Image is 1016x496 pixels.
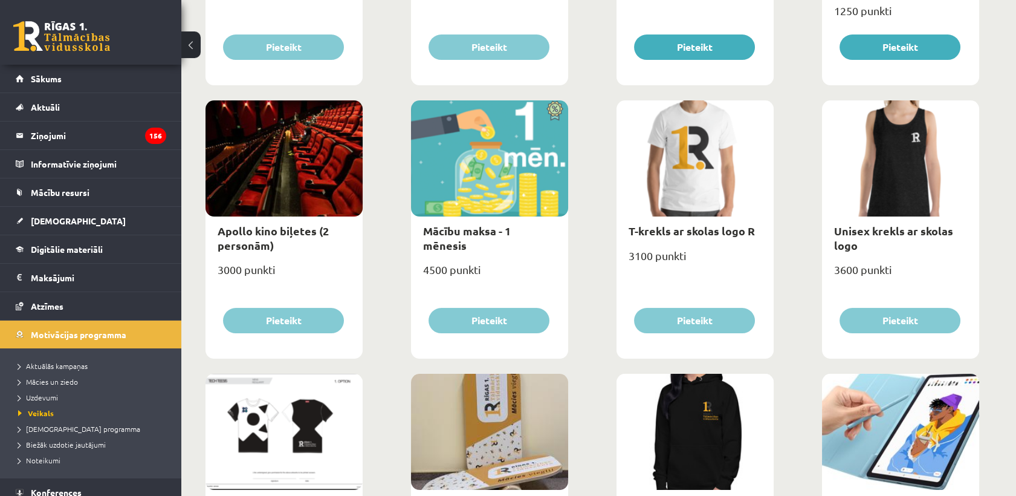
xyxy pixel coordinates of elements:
[31,122,166,149] legend: Ziņojumi
[18,361,169,371] a: Aktuālās kampaņas
[13,21,110,51] a: Rīgas 1. Tālmācības vidusskola
[16,65,166,93] a: Sākums
[822,1,979,31] div: 1250 punkti
[31,329,126,340] span: Motivācijas programma
[223,308,344,333] button: Pieteikt
[822,259,979,290] div: 3600 punkti
[31,215,126,226] span: [DEMOGRAPHIC_DATA]
[18,361,88,371] span: Aktuālās kampaņas
[31,264,166,292] legend: Maksājumi
[423,224,511,252] a: Mācību maksa - 1 mēnesis
[18,439,169,450] a: Biežāk uzdotie jautājumi
[629,224,755,238] a: T-krekls ar skolas logo R
[18,455,169,466] a: Noteikumi
[31,73,62,84] span: Sākums
[16,207,166,235] a: [DEMOGRAPHIC_DATA]
[834,224,953,252] a: Unisex krekls ar skolas logo
[218,224,329,252] a: Apollo kino biļetes (2 personām)
[31,301,63,312] span: Atzīmes
[205,259,363,290] div: 3000 punkti
[31,102,60,113] span: Aktuāli
[18,408,54,418] span: Veikals
[16,178,166,206] a: Mācību resursi
[16,321,166,348] a: Motivācijas programma
[18,376,169,387] a: Mācies un ziedo
[16,93,166,121] a: Aktuāli
[16,122,166,149] a: Ziņojumi156
[18,408,169,419] a: Veikals
[429,34,549,60] button: Pieteikt
[18,455,60,465] span: Noteikumi
[31,150,166,178] legend: Informatīvie ziņojumi
[16,264,166,292] a: Maksājumi
[145,128,166,144] i: 156
[541,100,568,121] img: Atlaide
[18,393,58,402] span: Uzdevumi
[616,246,774,276] div: 3100 punkti
[16,292,166,320] a: Atzīmes
[223,34,344,60] button: Pieteikt
[840,308,960,333] button: Pieteikt
[18,377,78,387] span: Mācies un ziedo
[31,244,103,255] span: Digitālie materiāli
[18,392,169,403] a: Uzdevumi
[429,308,549,333] button: Pieteikt
[16,150,166,178] a: Informatīvie ziņojumi
[16,235,166,263] a: Digitālie materiāli
[18,440,106,449] span: Biežāk uzdotie jautājumi
[18,423,169,434] a: [DEMOGRAPHIC_DATA] programma
[634,34,755,60] button: Pieteikt
[31,187,89,198] span: Mācību resursi
[18,424,140,434] span: [DEMOGRAPHIC_DATA] programma
[840,34,960,60] button: Pieteikt
[634,308,755,333] button: Pieteikt
[411,259,568,290] div: 4500 punkti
